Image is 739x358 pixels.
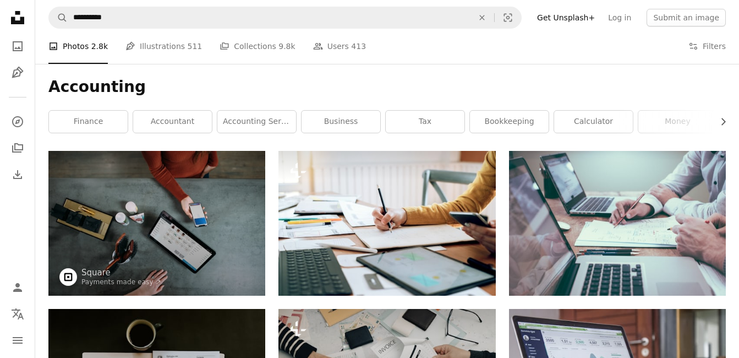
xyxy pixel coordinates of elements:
[278,151,495,296] img: Web designer working on website ux app development.
[133,111,212,133] a: accountant
[470,111,549,133] a: bookkeeping
[495,7,521,28] button: Visual search
[81,278,161,286] a: Payments made easy ↗
[7,111,29,133] a: Explore
[278,218,495,228] a: Web designer working on website ux app development.
[220,29,295,64] a: Collections 9.8k
[351,40,366,52] span: 413
[48,77,726,97] h1: Accounting
[554,111,633,133] a: calculator
[7,35,29,57] a: Photos
[7,303,29,325] button: Language
[530,9,601,26] a: Get Unsplash+
[470,7,494,28] button: Clear
[7,62,29,84] a: Illustrations
[688,29,726,64] button: Filters
[48,7,522,29] form: Find visuals sitewide
[509,218,726,228] a: person holding pencil near laptop computer
[48,218,265,228] a: person holding smartphone beside tablet computer
[7,137,29,159] a: Collections
[7,164,29,186] a: Download History
[217,111,296,133] a: accounting services
[302,111,380,133] a: business
[188,40,202,52] span: 511
[638,111,717,133] a: money
[48,151,265,296] img: person holding smartphone beside tablet computer
[601,9,638,26] a: Log in
[125,29,202,64] a: Illustrations 511
[7,329,29,351] button: Menu
[278,40,295,52] span: 9.8k
[313,29,366,64] a: Users 413
[7,276,29,299] a: Log in / Sign up
[713,111,726,133] button: scroll list to the right
[386,111,464,133] a: tax
[81,267,161,278] a: Square
[647,9,726,26] button: Submit an image
[59,268,77,286] img: Go to Square's profile
[49,7,68,28] button: Search Unsplash
[49,111,128,133] a: finance
[509,151,726,296] img: person holding pencil near laptop computer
